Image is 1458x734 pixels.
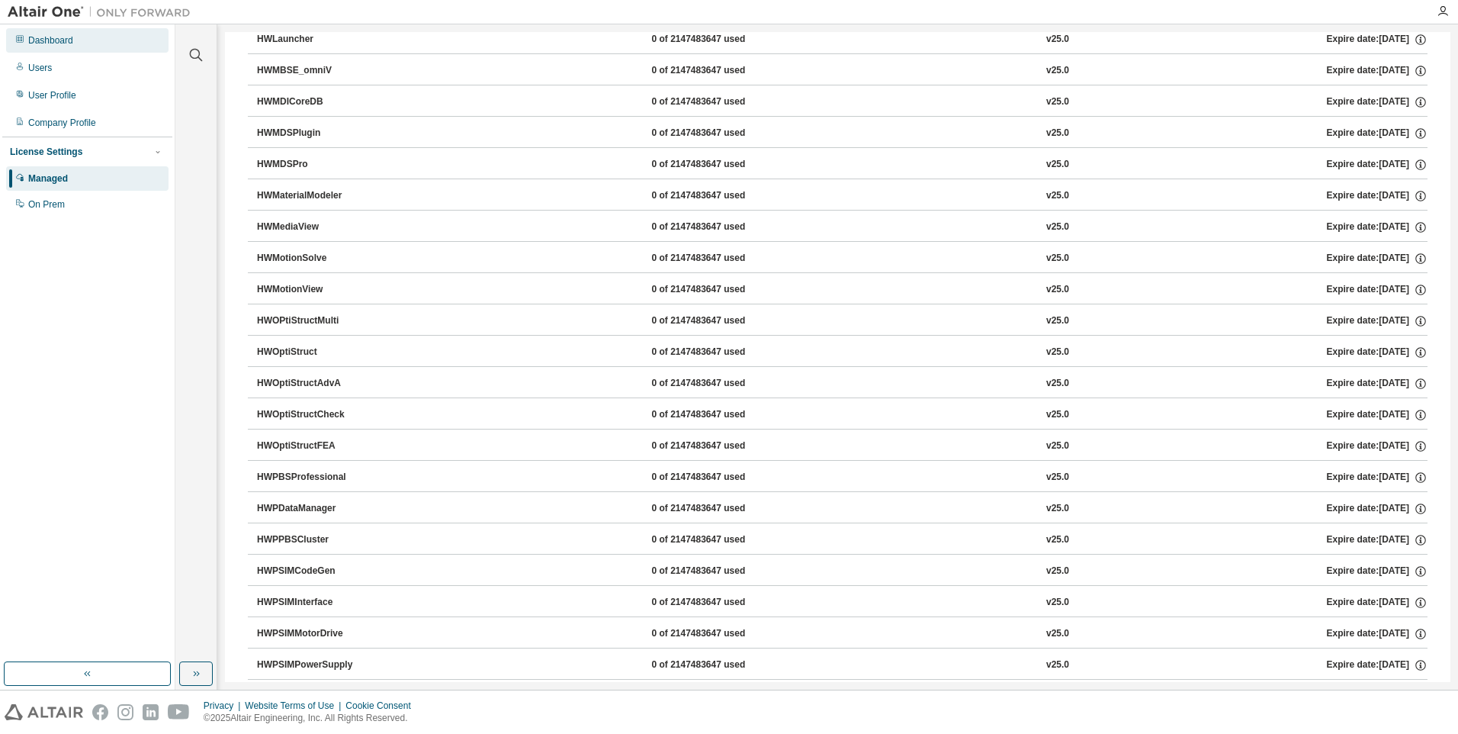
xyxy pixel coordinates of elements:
div: 0 of 2147483647 used [651,283,788,297]
button: HWOptiStruct0 of 2147483647 usedv25.0Expire date:[DATE] [257,336,1427,369]
div: HWPSIMMotorDrive [257,627,394,641]
div: Expire date: [DATE] [1326,502,1427,516]
img: Altair One [8,5,198,20]
div: v25.0 [1046,127,1069,140]
div: User Profile [28,89,76,101]
div: HWMDSPro [257,158,394,172]
div: v25.0 [1046,95,1069,109]
div: Expire date: [DATE] [1326,127,1427,140]
div: v25.0 [1046,346,1069,359]
div: License Settings [10,146,82,158]
button: HWMotionSolve0 of 2147483647 usedv25.0Expire date:[DATE] [257,242,1427,275]
div: HWPSIMCodeGen [257,565,394,578]
button: HWMDSPro0 of 2147483647 usedv25.0Expire date:[DATE] [257,148,1427,182]
div: Expire date: [DATE] [1326,221,1427,234]
div: 0 of 2147483647 used [651,502,788,516]
div: Expire date: [DATE] [1326,252,1427,266]
div: Expire date: [DATE] [1326,95,1427,109]
div: Expire date: [DATE] [1326,158,1427,172]
img: instagram.svg [117,704,133,720]
div: Expire date: [DATE] [1326,189,1427,203]
button: HWMDICoreDB0 of 2147483647 usedv25.0Expire date:[DATE] [257,85,1427,119]
div: HWMDSPlugin [257,127,394,140]
button: HWMotionView0 of 2147483647 usedv25.0Expire date:[DATE] [257,273,1427,307]
div: HWOptiStruct [257,346,394,359]
img: youtube.svg [168,704,190,720]
div: v25.0 [1046,314,1069,328]
div: Dashboard [28,34,73,47]
button: HWPSIMMotorDrive0 of 2147483647 usedv25.0Expire date:[DATE] [257,617,1427,651]
div: 0 of 2147483647 used [651,33,788,47]
div: On Prem [28,198,65,211]
div: Expire date: [DATE] [1326,596,1427,610]
div: 0 of 2147483647 used [651,533,788,547]
div: HWMBSE_omniV [257,64,394,78]
div: Expire date: [DATE] [1326,533,1427,547]
div: v25.0 [1046,377,1069,391]
div: HWPSIMInterface [257,596,394,610]
div: 0 of 2147483647 used [651,127,788,140]
div: v25.0 [1046,658,1069,672]
button: HWPSIMInterface0 of 2147483647 usedv25.0Expire date:[DATE] [257,586,1427,620]
div: HWMotionView [257,283,394,297]
div: v25.0 [1046,533,1069,547]
div: v25.0 [1046,596,1069,610]
div: HWOptiStructCheck [257,408,394,422]
button: HWPDataManager0 of 2147483647 usedv25.0Expire date:[DATE] [257,492,1427,526]
div: Cookie Consent [345,700,419,712]
div: 0 of 2147483647 used [651,658,788,672]
div: 0 of 2147483647 used [651,221,788,234]
div: Expire date: [DATE] [1326,283,1427,297]
button: HWOptiStructFEA0 of 2147483647 usedv25.0Expire date:[DATE] [257,430,1427,463]
button: HWPSIMCodeGen0 of 2147483647 usedv25.0Expire date:[DATE] [257,555,1427,588]
div: 0 of 2147483647 used [651,596,788,610]
div: Expire date: [DATE] [1326,471,1427,485]
button: HWMBSE_omniV0 of 2147483647 usedv25.0Expire date:[DATE] [257,54,1427,88]
div: v25.0 [1046,189,1069,203]
div: v25.0 [1046,221,1069,234]
button: HWMediaView0 of 2147483647 usedv25.0Expire date:[DATE] [257,211,1427,244]
div: v25.0 [1046,283,1069,297]
div: 0 of 2147483647 used [651,471,788,485]
div: v25.0 [1046,64,1069,78]
div: v25.0 [1046,439,1069,453]
div: 0 of 2147483647 used [651,64,788,78]
div: HWPBSProfessional [257,471,394,485]
div: Expire date: [DATE] [1326,314,1427,328]
div: HWMediaView [257,221,394,234]
button: HWOptiStructAdvA0 of 2147483647 usedv25.0Expire date:[DATE] [257,367,1427,401]
div: Expire date: [DATE] [1326,439,1427,453]
div: HWPSIMPowerSupply [257,658,394,672]
div: 0 of 2147483647 used [651,95,788,109]
button: HWMaterialModeler0 of 2147483647 usedv25.0Expire date:[DATE] [257,179,1427,213]
div: 0 of 2147483647 used [651,377,788,391]
div: v25.0 [1046,565,1069,578]
button: HWPPBSCluster0 of 2147483647 usedv25.0Expire date:[DATE] [257,523,1427,557]
div: HWOPtiStructMulti [257,314,394,328]
div: Privacy [204,700,245,712]
div: Managed [28,172,68,185]
div: HWLauncher [257,33,394,47]
div: HWPPBSCluster [257,533,394,547]
img: facebook.svg [92,704,108,720]
div: Expire date: [DATE] [1326,33,1427,47]
div: Expire date: [DATE] [1326,377,1427,391]
div: Expire date: [DATE] [1326,627,1427,641]
div: v25.0 [1046,502,1069,516]
div: 0 of 2147483647 used [651,627,788,641]
img: linkedin.svg [143,704,159,720]
div: 0 of 2147483647 used [651,565,788,578]
div: v25.0 [1046,158,1069,172]
div: Expire date: [DATE] [1326,565,1427,578]
button: HWOPtiStructMulti0 of 2147483647 usedv25.0Expire date:[DATE] [257,304,1427,338]
div: 0 of 2147483647 used [651,252,788,266]
img: altair_logo.svg [5,704,83,720]
div: 0 of 2147483647 used [651,189,788,203]
div: 0 of 2147483647 used [651,158,788,172]
div: Expire date: [DATE] [1326,658,1427,672]
button: HWPBSProfessional0 of 2147483647 usedv25.0Expire date:[DATE] [257,461,1427,494]
button: HWOptiStructCheck0 of 2147483647 usedv25.0Expire date:[DATE] [257,398,1427,432]
div: v25.0 [1046,408,1069,422]
div: Expire date: [DATE] [1326,346,1427,359]
div: v25.0 [1046,627,1069,641]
